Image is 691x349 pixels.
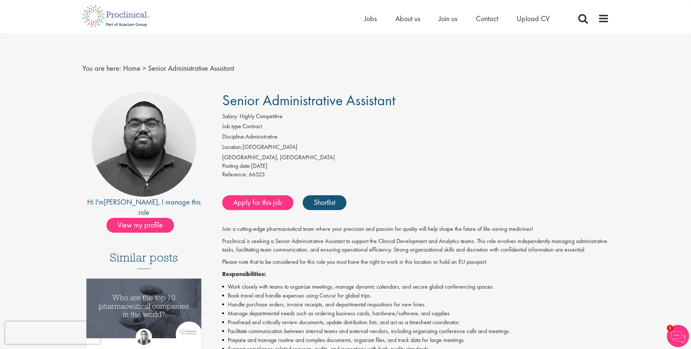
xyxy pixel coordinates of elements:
[148,63,234,73] span: Senior Administrative Assistant
[395,14,420,23] a: About us
[92,92,196,197] img: imeage of recruiter Ashley Bennett
[222,162,251,170] span: Posting date:
[222,258,609,266] p: Please note that to be considered for this role you must have the right to work in this location ...
[667,325,673,331] span: 1
[86,279,202,338] img: Top 10 pharmaceutical companies in the world 2025
[439,14,457,23] a: Join us
[82,197,206,218] div: Hi I'm , I manage this role
[222,195,293,210] a: Apply for this job
[5,322,100,344] iframe: reCAPTCHA
[222,153,609,162] div: [GEOGRAPHIC_DATA], [GEOGRAPHIC_DATA]
[106,218,174,233] span: View my profile
[222,162,609,170] div: [DATE]
[667,325,689,347] img: Chatbot
[222,327,609,336] li: Facilitate communication between internal teams and external vendors, including organizing confer...
[222,133,609,143] li: Administrative
[517,14,550,23] a: Upload CV
[222,122,609,133] li: Contract
[222,300,609,309] li: Handle purchase orders, invoice receipts, and departmental requisitions for new hires.
[222,133,246,141] label: Discipline:
[364,14,377,23] a: Jobs
[222,237,609,254] p: Proclinical is seeking a Senior Administrative Assistant to support the Clinical Development and ...
[110,251,178,269] h3: Similar posts
[222,318,609,327] li: Proofread and critically review documents, update distribution lists, and act as a timesheet coor...
[123,63,141,73] a: breadcrumb link
[222,112,238,121] label: Salary:
[222,291,609,300] li: Book travel and handle expenses using Concur for global trips.
[222,309,609,318] li: Manage departmental needs such as ordering business cards, hardware/software, and supplies.
[222,225,609,233] p: Join a cutting-edge pharmaceutical team where your precision and passion for quality will help sh...
[240,112,283,120] span: Highly Competitive
[136,329,152,345] img: Hannah Burke
[104,197,158,207] a: [PERSON_NAME]
[249,170,265,178] span: 66525
[222,282,609,291] li: Work closely with teams to organize meetings, manage dynamic calendars, and secure global confere...
[222,143,243,152] label: Location:
[222,143,609,153] li: [GEOGRAPHIC_DATA]
[222,270,266,278] strong: Responsibilities:
[476,14,498,23] a: Contact
[303,195,346,210] a: Shortlist
[82,63,121,73] span: You are here:
[86,279,202,344] a: Link to a post
[222,336,609,345] li: Prepare and manage routine and complex documents, organize files, and track data for large meetings.
[222,91,395,110] span: Senior Administrative Assistant
[222,170,247,179] label: Reference:
[222,122,243,131] label: Job type:
[106,219,181,229] a: View my profile
[142,63,146,73] span: >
